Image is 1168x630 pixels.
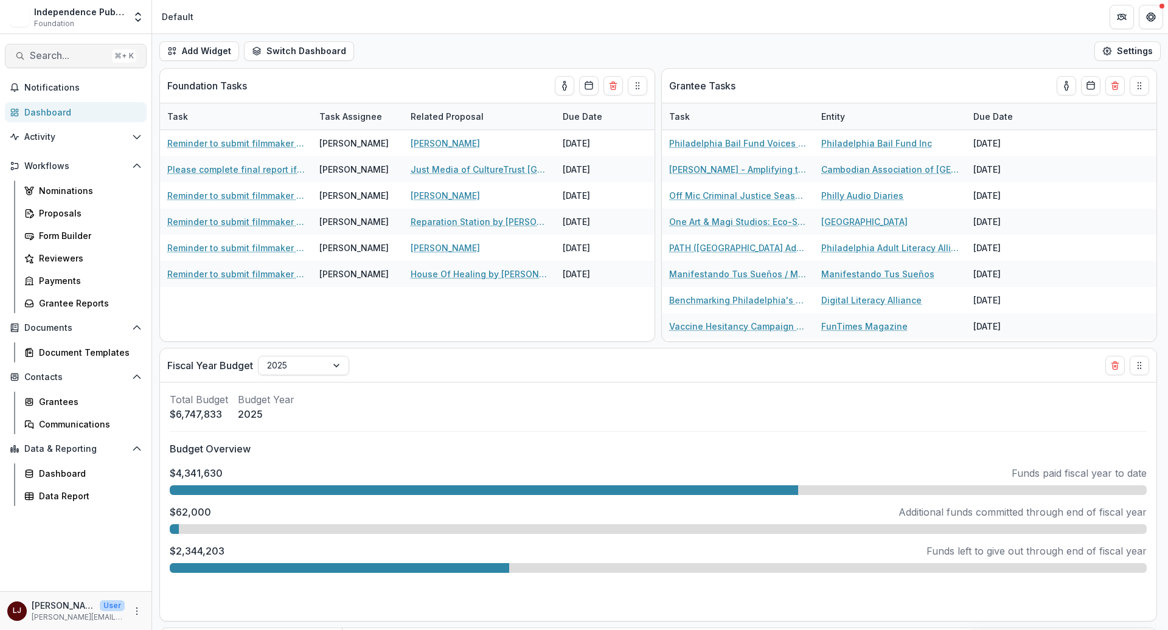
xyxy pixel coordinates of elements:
div: Task Assignee [312,103,403,130]
span: Search... [30,50,107,61]
p: $62,000 [170,505,211,519]
div: [DATE] [555,156,647,182]
button: Drag [1130,356,1149,375]
div: ⌘ + K [112,49,136,63]
div: [DATE] [966,209,1057,235]
div: Related Proposal [403,110,491,123]
div: Form Builder [39,229,137,242]
a: PATH ([GEOGRAPHIC_DATA] Adult Teaching Hub) Digital Literacy Professional Development Portal - [G... [669,241,807,254]
p: Budget Year [238,392,294,407]
div: Task Assignee [312,110,389,123]
button: Open Activity [5,127,147,147]
div: Nominations [39,184,137,197]
a: Reminder to submit filmmaker report [167,189,305,202]
button: Switch Dashboard [244,41,354,61]
a: Reminder to submit filmmaker report [167,215,305,228]
div: Grantee Reports [39,297,137,310]
p: [PERSON_NAME][EMAIL_ADDRESS][DOMAIN_NAME] [32,612,125,623]
div: Entity [814,110,852,123]
span: Contacts [24,372,127,382]
a: Proposals [19,203,147,223]
div: [DATE] [555,209,647,235]
p: Grantee Tasks [669,78,735,93]
button: Open Data & Reporting [5,439,147,459]
a: Vaccine Hesitancy Campaign - FunTimes Magazine [669,320,807,333]
div: [PERSON_NAME] [319,268,389,280]
div: [DATE] [966,156,1057,182]
span: Activity [24,132,127,142]
p: Foundation Tasks [167,78,247,93]
div: [PERSON_NAME] [319,241,389,254]
a: Digital Literacy Alliance [821,294,922,306]
div: Default [162,10,193,23]
button: Open entity switcher [130,5,147,29]
p: Funds paid fiscal year to date [1012,466,1147,480]
div: Task [662,103,814,130]
span: Data & Reporting [24,444,127,454]
p: User [100,600,125,611]
div: Entity [814,103,966,130]
a: Reminder to submit filmmaker report [167,268,305,280]
div: Due Date [555,103,647,130]
a: Data Report [19,486,147,506]
img: Independence Public Media Foundation [10,7,29,27]
div: Task [160,103,312,130]
div: Independence Public Media Foundation [34,5,125,18]
a: Payments [19,271,147,291]
div: Due Date [966,103,1057,130]
a: Benchmarking Philadelphia's Digital Connectivity and Access - Digital Literacy Alliance [669,294,807,306]
div: [PERSON_NAME] [319,163,389,176]
button: Delete card [1105,356,1125,375]
div: [DATE] [966,261,1057,287]
button: Get Help [1139,5,1163,29]
p: Funds left to give out through end of fiscal year [926,544,1147,558]
a: Philadelphia Adult Literacy Alliance [821,241,959,254]
button: toggle-assigned-to-me [555,76,574,95]
div: [DATE] [966,235,1057,261]
button: Delete card [1105,76,1125,95]
button: Add Widget [159,41,239,61]
p: Additional funds committed through end of fiscal year [899,505,1147,519]
a: Off Mic Criminal Justice Season - Philly Audio Diaries [669,189,807,202]
div: Dashboard [39,467,137,480]
a: Philadelphia Bail Fund Voices of Cash Bail - [GEOGRAPHIC_DATA] Bail Fund [669,137,807,150]
div: [PERSON_NAME] [319,189,389,202]
a: Dashboard [5,102,147,122]
button: Drag [1130,76,1149,95]
div: Payments [39,274,137,287]
a: Philadelphia Bail Fund Inc [821,137,932,150]
button: Open Workflows [5,156,147,176]
a: [GEOGRAPHIC_DATA] [821,215,908,228]
a: [PERSON_NAME] - Amplifying the Cambodian & Southeast Asian Visibility & Voice - Cambodian Associa... [669,163,807,176]
nav: breadcrumb [157,8,198,26]
a: Reminder to submit filmmaker report [167,241,305,254]
span: Documents [24,323,127,333]
a: [PERSON_NAME] [411,137,480,150]
button: Open Documents [5,318,147,337]
button: Notifications [5,78,147,97]
button: Open Contacts [5,367,147,387]
a: Grantee Reports [19,293,147,313]
a: [PERSON_NAME] [411,241,480,254]
p: Budget Overview [170,441,1147,456]
p: Fiscal Year Budget [167,358,253,373]
span: Notifications [24,83,142,93]
div: Task [160,110,195,123]
div: Document Templates [39,346,137,359]
a: House Of Healing by [PERSON_NAME] [411,268,548,280]
a: Reviewers [19,248,147,268]
span: Workflows [24,161,127,171]
button: Calendar [579,76,599,95]
a: FunTimes Magazine [821,320,908,333]
div: Due Date [555,110,610,123]
button: More [130,604,144,618]
a: Reminder to submit filmmaker report [167,137,305,150]
div: [PERSON_NAME] [319,137,389,150]
button: Partners [1110,5,1134,29]
div: [DATE] [555,261,647,287]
